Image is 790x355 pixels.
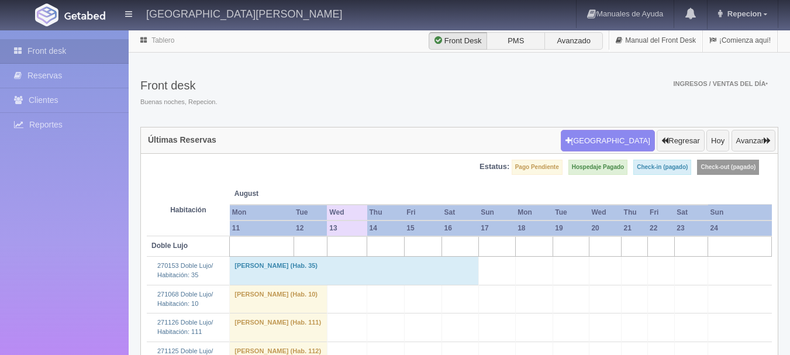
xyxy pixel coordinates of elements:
th: 12 [294,220,327,236]
span: Ingresos / Ventas del día [673,80,768,87]
th: 16 [441,220,478,236]
th: 21 [622,220,648,236]
th: 23 [674,220,708,236]
td: [PERSON_NAME] (Hab. 111) [230,313,327,342]
label: Front Desk [429,32,487,50]
button: Hoy [706,130,729,152]
h4: [GEOGRAPHIC_DATA][PERSON_NAME] [146,6,342,20]
th: Mon [515,205,553,220]
label: Pago Pendiente [512,160,563,175]
th: Tue [294,205,327,220]
a: ¡Comienza aquí! [703,29,777,52]
th: Sat [674,205,708,220]
label: Avanzado [544,32,603,50]
td: [PERSON_NAME] (Hab. 35) [230,257,479,285]
th: 22 [647,220,674,236]
th: Thu [622,205,648,220]
img: Getabed [64,11,105,20]
span: August [234,189,323,199]
img: Getabed [35,4,58,26]
strong: Habitación [170,206,206,214]
th: Mon [230,205,294,220]
a: 271126 Doble Lujo/Habitación: 111 [157,319,213,335]
label: PMS [487,32,545,50]
button: Regresar [657,130,704,152]
button: Avanzar [732,130,775,152]
th: 13 [327,220,367,236]
td: [PERSON_NAME] (Hab. 10) [230,285,327,313]
th: Sat [441,205,478,220]
span: Repecion [725,9,762,18]
label: Check-out (pagado) [697,160,759,175]
th: Tue [553,205,589,220]
th: 15 [404,220,441,236]
th: Wed [589,205,621,220]
th: Fri [647,205,674,220]
h3: Front desk [140,79,217,92]
th: 19 [553,220,589,236]
label: Check-in (pagado) [633,160,691,175]
th: Sun [708,205,772,220]
a: 271068 Doble Lujo/Habitación: 10 [157,291,213,307]
th: Thu [367,205,405,220]
a: 270153 Doble Lujo/Habitación: 35 [157,262,213,278]
th: 17 [478,220,515,236]
th: 20 [589,220,621,236]
th: 18 [515,220,553,236]
th: Sun [478,205,515,220]
label: Hospedaje Pagado [568,160,627,175]
th: 14 [367,220,405,236]
th: Wed [327,205,367,220]
button: [GEOGRAPHIC_DATA] [561,130,655,152]
th: Fri [404,205,441,220]
a: Manual del Front Desk [609,29,702,52]
th: 24 [708,220,772,236]
label: Estatus: [479,161,509,173]
span: Buenas noches, Repecion. [140,98,217,107]
h4: Últimas Reservas [148,136,216,144]
b: Doble Lujo [151,242,188,250]
a: Tablero [151,36,174,44]
th: 11 [230,220,294,236]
